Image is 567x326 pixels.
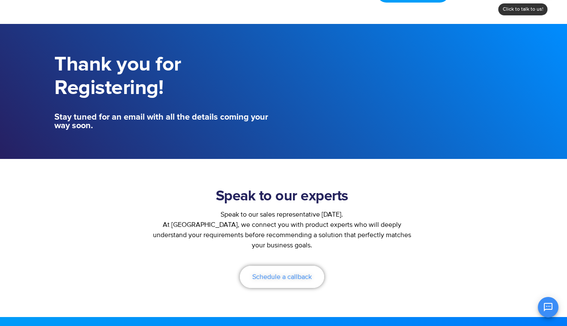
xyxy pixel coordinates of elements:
button: Open chat [538,297,558,317]
div: Speak to our sales representative [DATE]. [148,209,416,220]
span: Schedule a callback [252,273,312,280]
h1: Thank you for Registering! [54,53,279,100]
a: Schedule a callback [240,266,324,288]
h2: Speak to our experts [148,188,416,205]
p: At [GEOGRAPHIC_DATA], we connect you with product experts who will deeply understand your require... [148,220,416,250]
h5: Stay tuned for an email with all the details coming your way soon. [54,113,279,130]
